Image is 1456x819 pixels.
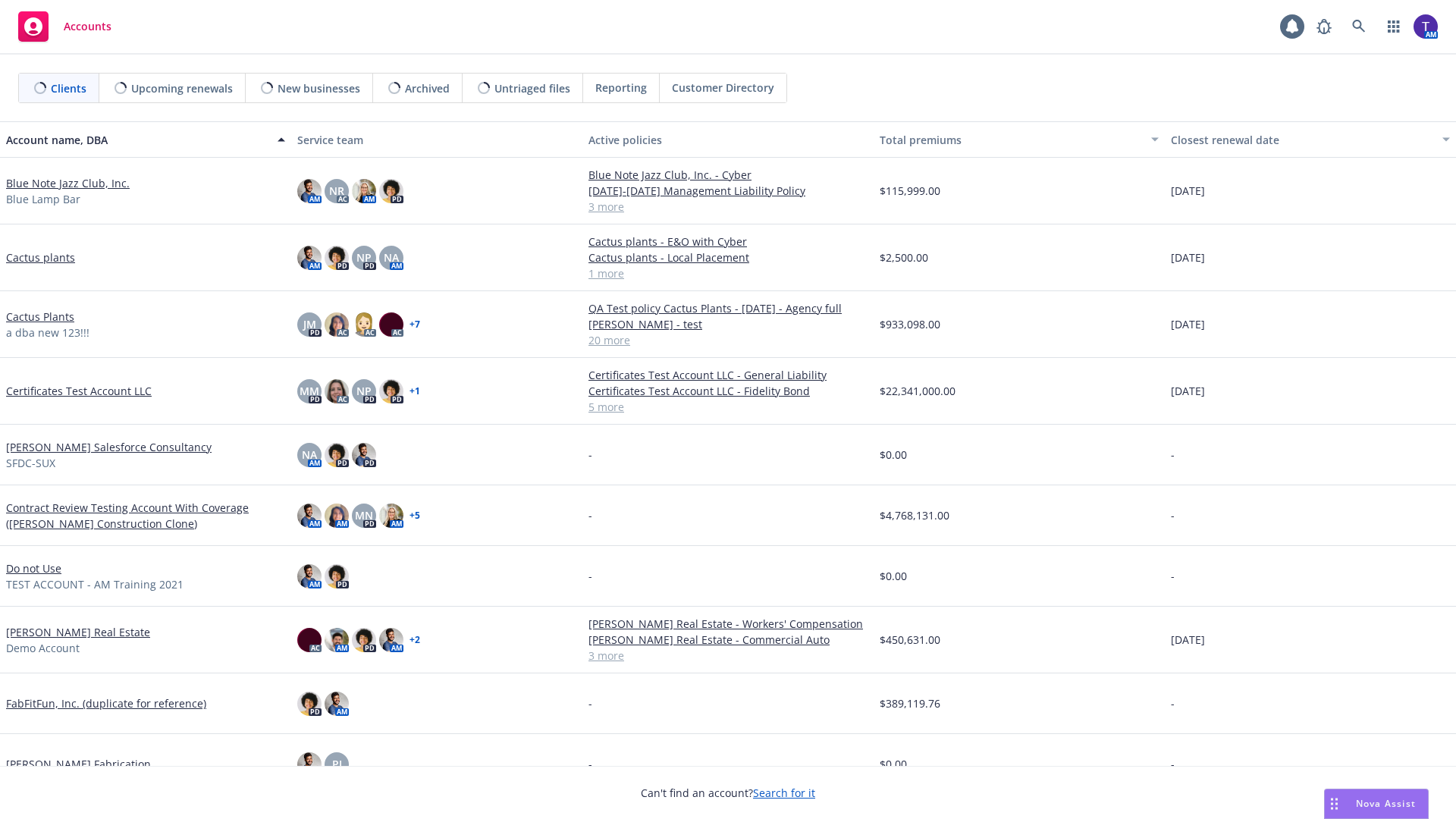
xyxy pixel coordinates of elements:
[325,379,349,403] img: photo
[588,383,868,399] a: Certificates Test Account LLC - Fidelity Bond
[379,504,403,528] img: photo
[1171,507,1175,523] span: -
[874,121,1165,158] button: Total premiums
[1379,11,1409,42] a: Switch app
[1356,797,1416,810] span: Nova Assist
[880,249,928,265] span: $2,500.00
[302,447,317,463] span: NA
[409,320,420,329] a: + 7
[588,695,592,711] span: -
[1165,121,1456,158] button: Closest renewal date
[297,752,322,777] img: photo
[6,439,212,455] a: [PERSON_NAME] Salesforce Consultancy
[12,5,118,48] a: Accounts
[880,568,907,584] span: $0.00
[6,624,150,640] a: [PERSON_NAME] Real Estate
[1171,183,1205,199] span: [DATE]
[405,80,450,96] span: Archived
[379,312,403,337] img: photo
[595,80,647,96] span: Reporting
[1344,11,1374,42] a: Search
[6,309,74,325] a: Cactus Plants
[588,249,868,265] a: Cactus plants - Local Placement
[352,179,376,203] img: photo
[1171,632,1205,648] span: [DATE]
[588,265,868,281] a: 1 more
[1171,568,1175,584] span: -
[880,632,940,648] span: $450,631.00
[588,199,868,215] a: 3 more
[352,443,376,467] img: photo
[880,383,955,399] span: $22,341,000.00
[6,500,285,532] a: Contract Review Testing Account With Coverage ([PERSON_NAME] Construction Clone)
[384,249,399,265] span: NA
[1324,789,1429,819] button: Nova Assist
[6,175,130,191] a: Blue Note Jazz Club, Inc.
[352,628,376,652] img: photo
[880,447,907,463] span: $0.00
[297,504,322,528] img: photo
[297,564,322,588] img: photo
[1414,14,1438,39] img: photo
[6,560,61,576] a: Do not Use
[6,695,206,711] a: FabFitFun, Inc. (duplicate for reference)
[355,507,373,523] span: MN
[494,80,570,96] span: Untriaged files
[1171,447,1175,463] span: -
[880,756,907,772] span: $0.00
[6,640,80,656] span: Demo Account
[1171,132,1433,148] div: Closest renewal date
[297,628,322,652] img: photo
[379,179,403,203] img: photo
[588,183,868,199] a: [DATE]-[DATE] Management Liability Policy
[297,692,322,716] img: photo
[880,316,940,332] span: $933,098.00
[325,312,349,337] img: photo
[880,507,949,523] span: $4,768,131.00
[6,191,80,207] span: Blue Lamp Bar
[588,234,868,249] a: Cactus plants - E&O with Cyber
[6,756,151,772] a: [PERSON_NAME] Fabrication
[588,300,868,316] a: QA Test policy Cactus Plants - [DATE] - Agency full
[588,167,868,183] a: Blue Note Jazz Club, Inc. - Cyber
[1171,383,1205,399] span: [DATE]
[379,628,403,652] img: photo
[6,249,75,265] a: Cactus plants
[1171,316,1205,332] span: [DATE]
[1171,249,1205,265] span: [DATE]
[356,249,372,265] span: NP
[6,455,55,471] span: SFDC-SUX
[6,576,184,592] span: TEST ACCOUNT - AM Training 2021
[352,312,376,337] img: photo
[409,387,420,396] a: + 1
[325,504,349,528] img: photo
[588,507,592,523] span: -
[588,367,868,383] a: Certificates Test Account LLC - General Liability
[356,383,372,399] span: NP
[278,80,360,96] span: New businesses
[880,132,1142,148] div: Total premiums
[1171,695,1175,711] span: -
[588,447,592,463] span: -
[332,756,342,772] span: PJ
[303,316,316,332] span: JM
[588,132,868,148] div: Active policies
[880,695,940,711] span: $389,119.76
[588,316,868,332] a: [PERSON_NAME] - test
[64,20,111,33] span: Accounts
[753,786,815,800] a: Search for it
[588,616,868,632] a: [PERSON_NAME] Real Estate - Workers' Compensation
[325,246,349,270] img: photo
[325,564,349,588] img: photo
[588,632,868,648] a: [PERSON_NAME] Real Estate - Commercial Auto
[588,332,868,348] a: 20 more
[641,785,815,801] span: Can't find an account?
[6,132,268,148] div: Account name, DBA
[131,80,233,96] span: Upcoming renewals
[325,443,349,467] img: photo
[297,246,322,270] img: photo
